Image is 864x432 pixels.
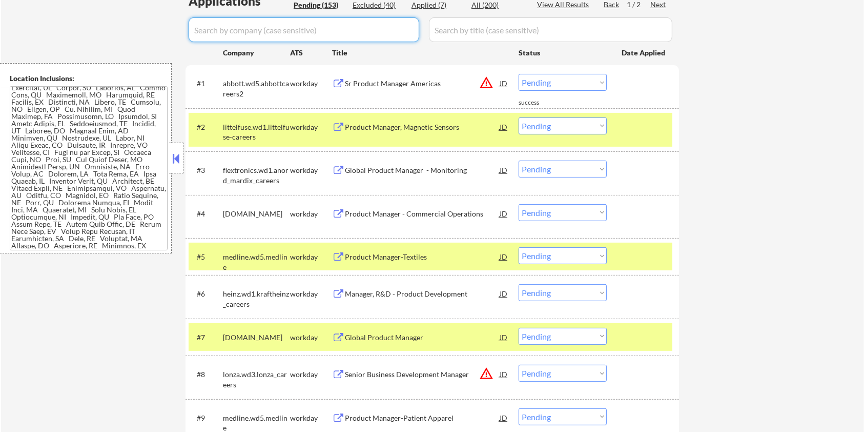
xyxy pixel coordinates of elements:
[197,78,215,89] div: #1
[290,122,332,132] div: workday
[499,117,509,136] div: JD
[479,75,493,90] button: warning_amber
[519,99,560,107] div: success
[499,247,509,266] div: JD
[290,332,332,343] div: workday
[290,78,332,89] div: workday
[197,332,215,343] div: #7
[290,48,332,58] div: ATS
[223,289,290,309] div: heinz.wd1.kraftheinz_careers
[290,252,332,262] div: workday
[290,165,332,175] div: workday
[223,332,290,343] div: [DOMAIN_NAME]
[622,48,667,58] div: Date Applied
[223,209,290,219] div: [DOMAIN_NAME]
[499,204,509,223] div: JD
[345,209,500,219] div: Product Manager - Commercial Operations
[189,17,419,42] input: Search by company (case sensitive)
[290,289,332,299] div: workday
[10,73,168,84] div: Location Inclusions:
[197,289,215,299] div: #6
[499,161,509,179] div: JD
[223,165,290,185] div: flextronics.wd1.anord_mardix_careers
[223,369,290,389] div: lonza.wd3.lonza_careers
[499,365,509,383] div: JD
[345,165,500,175] div: Global Product Manager - Monitoring
[519,43,607,62] div: Status
[345,369,500,380] div: Senior Business Development Manager
[223,78,290,99] div: abbott.wd5.abbottcareers2
[197,252,215,262] div: #5
[499,284,509,303] div: JD
[499,74,509,92] div: JD
[197,209,215,219] div: #4
[499,408,509,427] div: JD
[345,413,500,423] div: Product Manager-Patient Apparel
[345,332,500,343] div: Global Product Manager
[290,413,332,423] div: workday
[290,209,332,219] div: workday
[223,252,290,272] div: medline.wd5.medline
[197,165,215,175] div: #3
[197,369,215,380] div: #8
[345,252,500,262] div: Product Manager-Textiles
[197,413,215,423] div: #9
[197,122,215,132] div: #2
[429,17,672,42] input: Search by title (case sensitive)
[345,289,500,299] div: Manager, R&D - Product Development
[499,328,509,346] div: JD
[345,78,500,89] div: Sr Product Manager Americas
[223,48,290,58] div: Company
[290,369,332,380] div: workday
[223,122,290,142] div: littelfuse.wd1.littelfuse-careers
[345,122,500,132] div: Product Manager, Magnetic Sensors
[332,48,509,58] div: Title
[479,366,493,381] button: warning_amber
